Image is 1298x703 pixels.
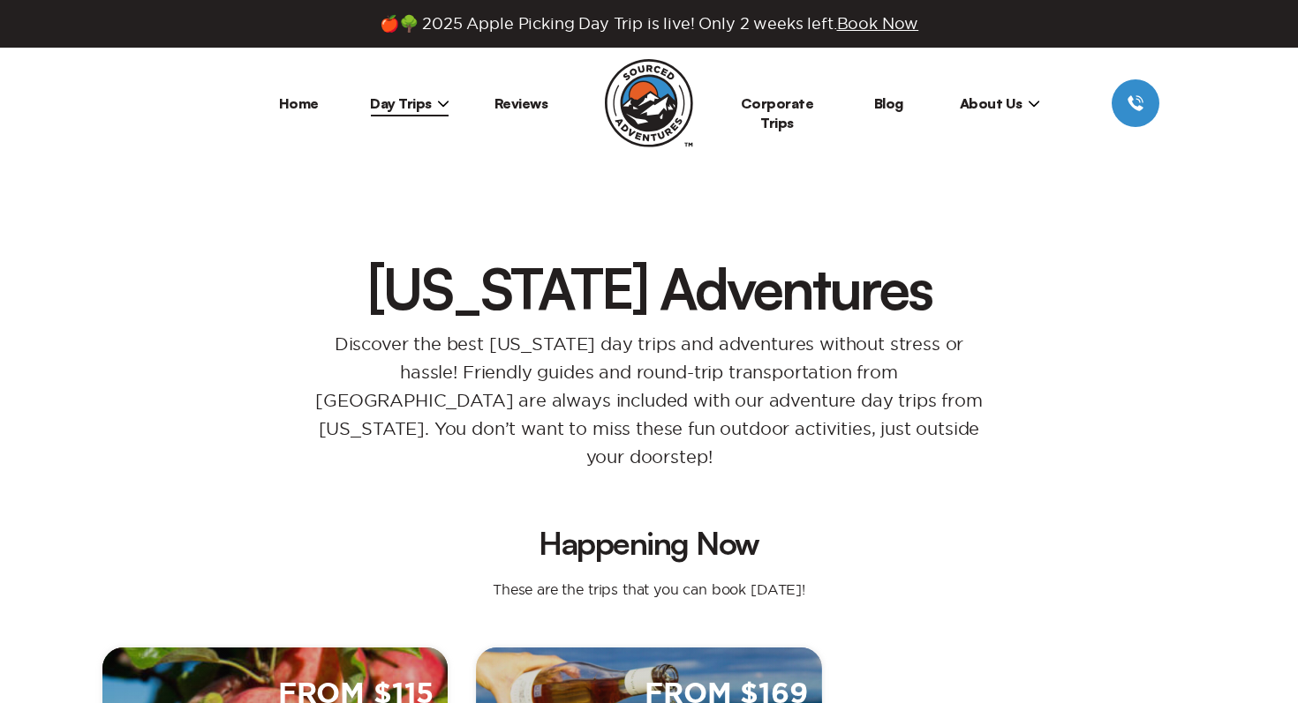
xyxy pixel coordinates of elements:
span: 🍎🌳 2025 Apple Picking Day Trip is live! Only 2 weeks left. [380,14,918,34]
span: About Us [960,94,1040,112]
span: Book Now [837,15,919,32]
a: Home [279,94,319,112]
h1: [US_STATE] Adventures [88,259,1210,316]
p: Discover the best [US_STATE] day trips and adventures without stress or hassle! Friendly guides a... [296,330,1002,471]
p: These are the trips that you can book [DATE]! [475,580,823,598]
a: Corporate Trips [741,94,814,131]
h2: Happening Now [117,527,1181,559]
a: Reviews [494,94,548,112]
span: Day Trips [370,94,449,112]
img: Sourced Adventures company logo [605,59,693,147]
a: Blog [874,94,903,112]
